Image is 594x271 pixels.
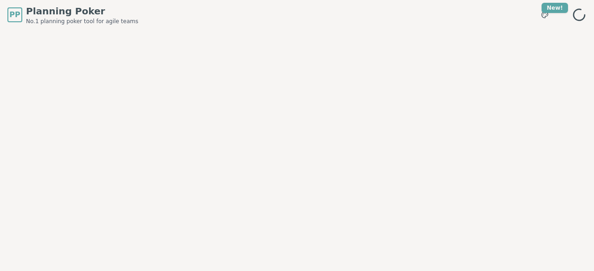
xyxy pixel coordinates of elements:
[26,5,138,18] span: Planning Poker
[542,3,568,13] div: New!
[26,18,138,25] span: No.1 planning poker tool for agile teams
[9,9,20,20] span: PP
[7,5,138,25] a: PPPlanning PokerNo.1 planning poker tool for agile teams
[536,6,553,23] button: New!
